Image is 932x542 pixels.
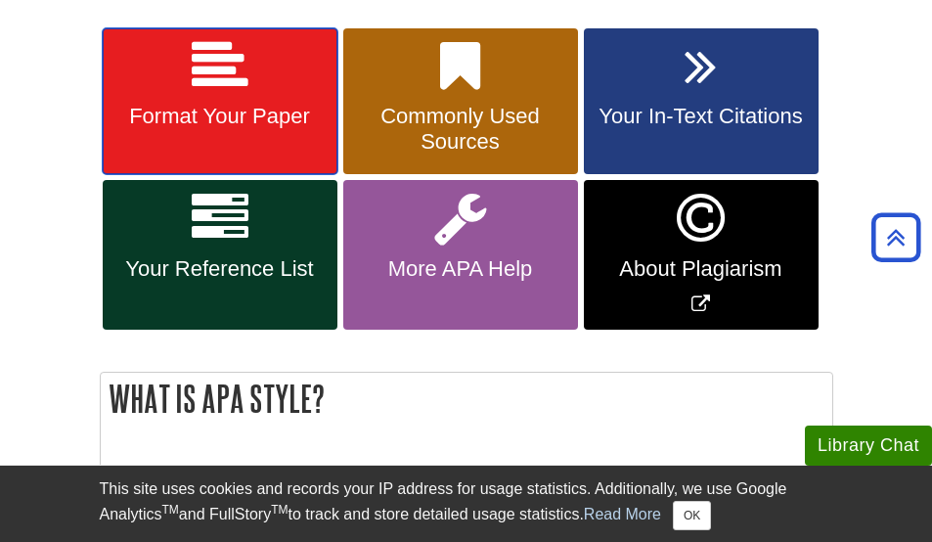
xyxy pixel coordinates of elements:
[599,256,804,282] span: About Plagiarism
[117,104,323,129] span: Format Your Paper
[343,28,578,175] a: Commonly Used Sources
[599,104,804,129] span: Your In-Text Citations
[117,256,323,282] span: Your Reference List
[103,180,337,330] a: Your Reference List
[584,180,819,330] a: Link opens in new window
[343,180,578,330] a: More APA Help
[865,224,927,250] a: Back to Top
[673,501,711,530] button: Close
[100,477,833,530] div: This site uses cookies and records your IP address for usage statistics. Additionally, we use Goo...
[358,256,563,282] span: More APA Help
[584,28,819,175] a: Your In-Text Citations
[271,503,288,517] sup: TM
[358,104,563,155] span: Commonly Used Sources
[103,28,337,175] a: Format Your Paper
[101,373,832,425] h2: What is APA Style?
[805,426,932,466] button: Library Chat
[162,503,179,517] sup: TM
[584,506,661,522] a: Read More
